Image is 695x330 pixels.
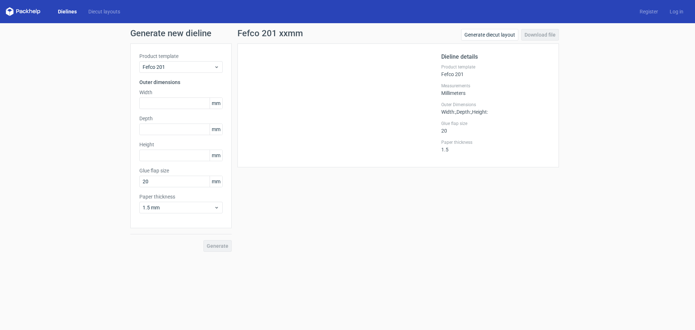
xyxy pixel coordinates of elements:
span: Width : [441,109,455,115]
span: , Height : [471,109,488,115]
label: Width [139,89,223,96]
span: mm [210,150,222,161]
label: Measurements [441,83,550,89]
a: Register [634,8,664,15]
label: Glue flap size [139,167,223,174]
label: Glue flap size [441,121,550,126]
h1: Generate new dieline [130,29,565,38]
a: Log in [664,8,689,15]
a: Diecut layouts [83,8,126,15]
h1: Fefco 201 xxmm [237,29,303,38]
h2: Dieline details [441,53,550,61]
a: Generate diecut layout [461,29,518,41]
h3: Outer dimensions [139,79,223,86]
label: Paper thickness [139,193,223,200]
span: 1.5 mm [143,204,214,211]
span: mm [210,98,222,109]
label: Product template [139,53,223,60]
span: Fefco 201 [143,63,214,71]
label: Outer Dimensions [441,102,550,108]
label: Product template [441,64,550,70]
div: Fefco 201 [441,64,550,77]
div: Millimeters [441,83,550,96]
span: mm [210,176,222,187]
div: 20 [441,121,550,134]
label: Paper thickness [441,139,550,145]
label: Height [139,141,223,148]
a: Dielines [52,8,83,15]
span: , Depth : [455,109,471,115]
span: mm [210,124,222,135]
label: Depth [139,115,223,122]
div: 1.5 [441,139,550,153]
